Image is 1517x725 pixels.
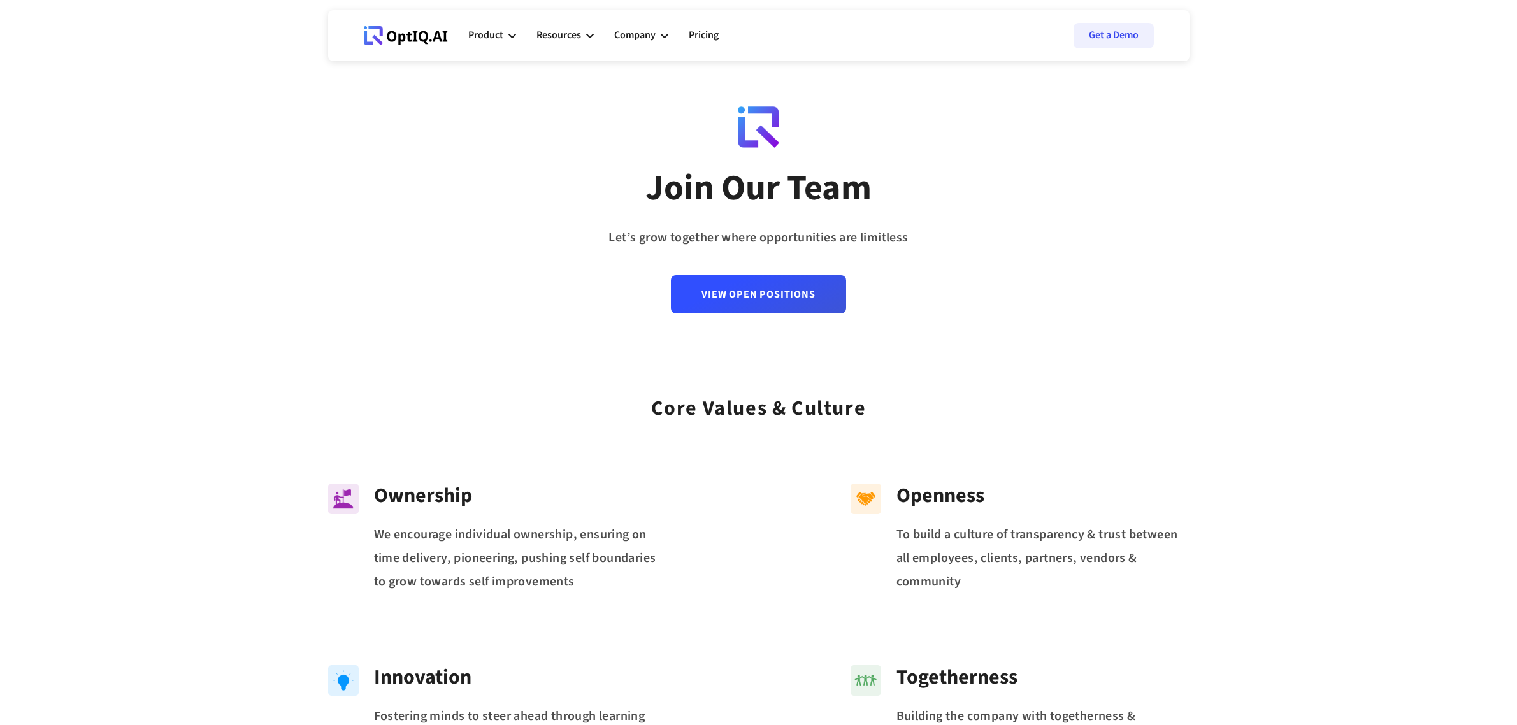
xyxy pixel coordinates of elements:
[896,665,1190,689] div: Togetherness
[896,523,1190,593] div: To build a culture of transparency & trust between all employees, clients, partners, vendors & co...
[1074,23,1154,48] a: Get a Demo
[374,665,667,689] div: Innovation
[608,226,908,250] div: Let’s grow together where opportunities are limitless
[689,17,719,55] a: Pricing
[536,17,594,55] div: Resources
[536,27,581,44] div: Resources
[671,275,845,313] a: View Open Positions
[468,27,503,44] div: Product
[645,166,872,211] div: Join Our Team
[364,17,448,55] a: Webflow Homepage
[651,380,866,425] div: Core values & Culture
[374,484,667,508] div: Ownership
[374,523,667,593] div: We encourage individual ownership, ensuring on time delivery, pioneering, pushing self boundaries...
[614,17,668,55] div: Company
[896,484,1190,508] div: Openness
[468,17,516,55] div: Product
[614,27,656,44] div: Company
